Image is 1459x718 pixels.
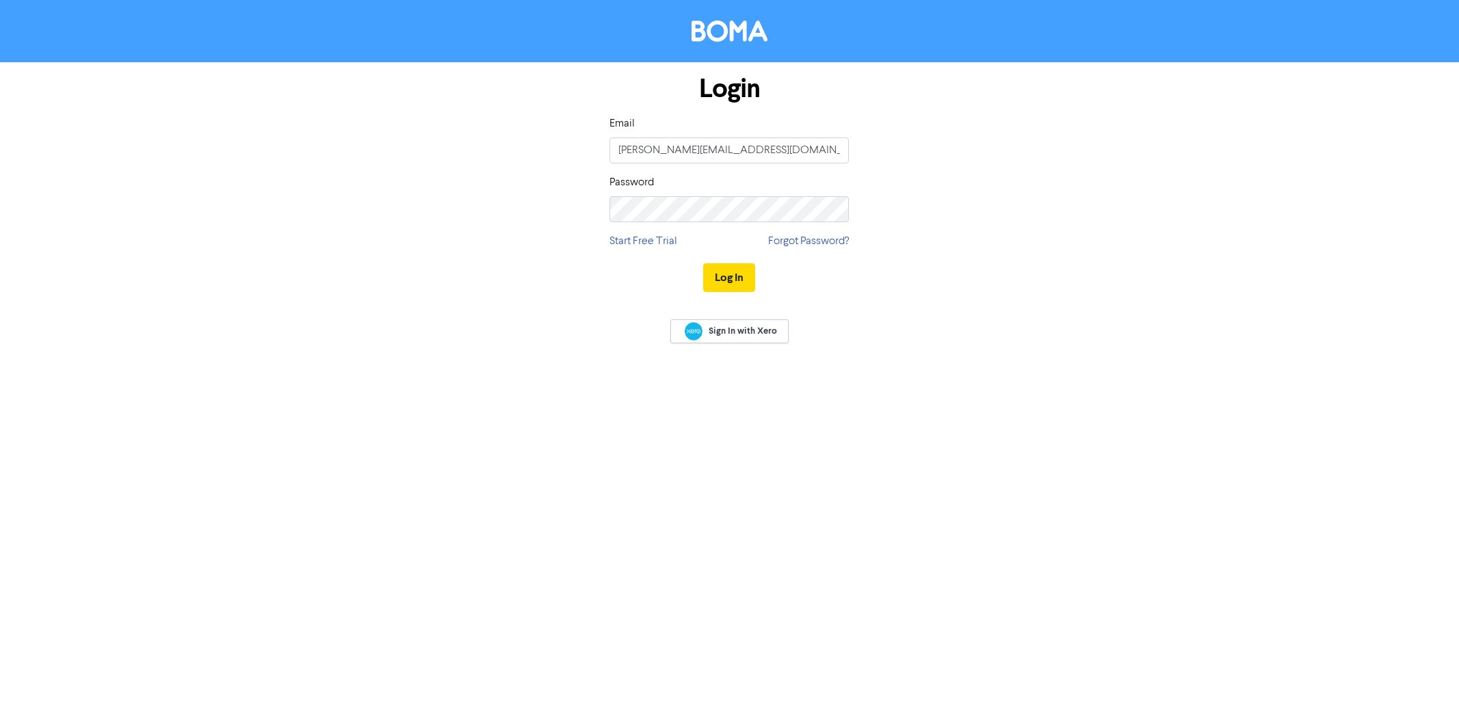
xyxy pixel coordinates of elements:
button: Log In [703,263,755,292]
label: Password [609,174,654,191]
span: Sign In with Xero [709,325,777,337]
a: Start Free Trial [609,233,677,250]
a: Sign In with Xero [670,319,788,343]
img: BOMA Logo [692,21,767,42]
img: Xero logo [685,322,702,341]
a: Forgot Password? [768,233,849,250]
h1: Login [609,73,849,105]
label: Email [609,116,635,132]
